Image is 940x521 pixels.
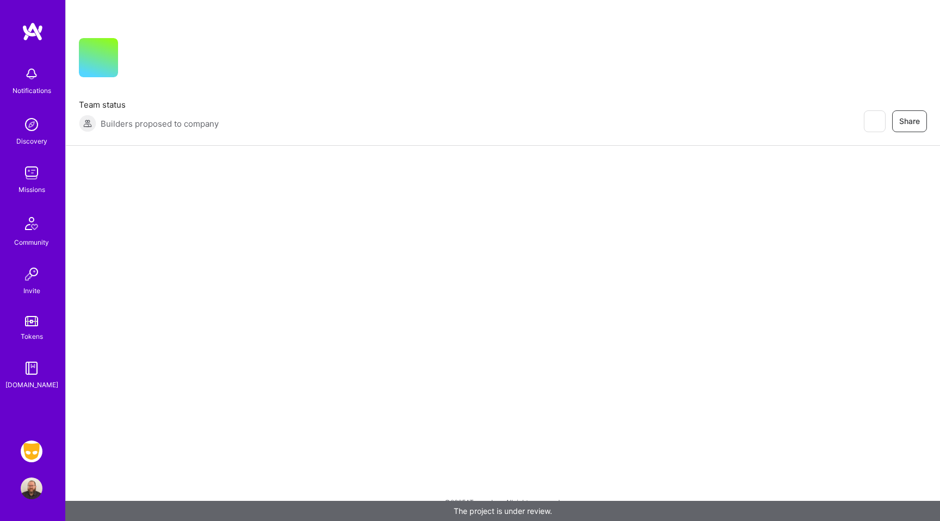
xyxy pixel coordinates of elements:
div: Missions [18,184,45,195]
div: [DOMAIN_NAME] [5,379,58,390]
img: Invite [21,263,42,285]
img: User Avatar [21,477,42,499]
img: teamwork [21,162,42,184]
img: Grindr: Mobile + BE + Cloud [21,441,42,462]
i: icon EyeClosed [870,117,879,126]
img: discovery [21,114,42,135]
div: Discovery [16,135,47,147]
div: Tokens [21,331,43,342]
div: The project is under review. [65,501,940,521]
a: User Avatar [18,477,45,499]
img: logo [22,22,44,41]
img: guide book [21,357,42,379]
img: tokens [25,316,38,326]
span: Team status [79,99,219,110]
div: Notifications [13,85,51,96]
img: Community [18,210,45,237]
span: Builders proposed to company [101,118,219,129]
i: icon CompanyGray [131,55,140,64]
img: bell [21,63,42,85]
div: Community [14,237,49,248]
span: Share [899,116,920,127]
a: Grindr: Mobile + BE + Cloud [18,441,45,462]
button: Share [892,110,927,132]
img: Builders proposed to company [79,115,96,132]
div: Invite [23,285,40,296]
